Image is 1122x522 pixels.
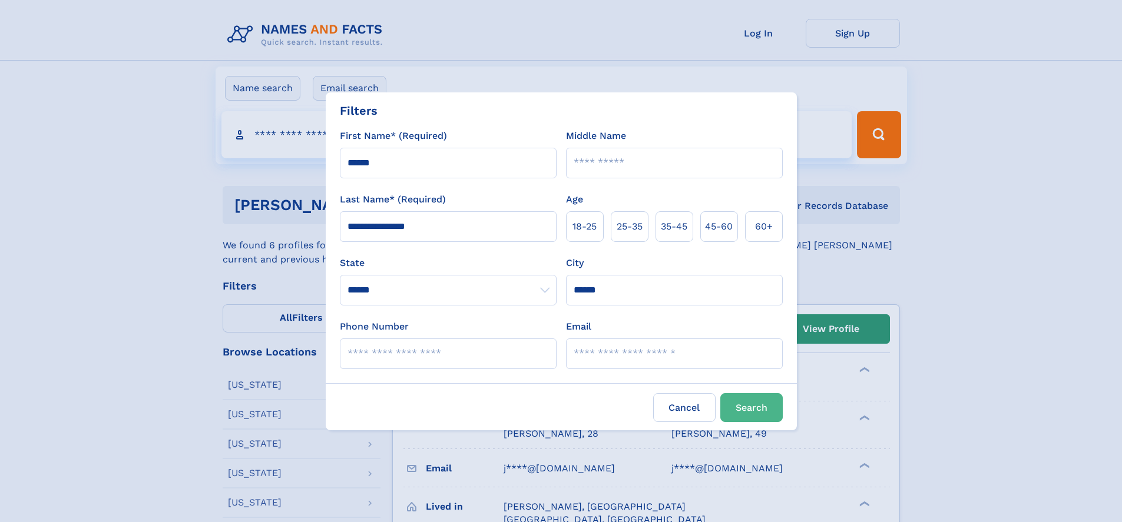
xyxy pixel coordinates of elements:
button: Search [720,393,783,422]
label: Age [566,192,583,207]
label: First Name* (Required) [340,129,447,143]
span: 25‑35 [617,220,643,234]
label: Middle Name [566,129,626,143]
label: Email [566,320,591,334]
label: Phone Number [340,320,409,334]
label: City [566,256,584,270]
div: Filters [340,102,378,119]
span: 60+ [755,220,773,234]
span: 18‑25 [572,220,597,234]
label: Cancel [653,393,716,422]
label: Last Name* (Required) [340,192,446,207]
span: 35‑45 [661,220,687,234]
label: State [340,256,557,270]
span: 45‑60 [705,220,733,234]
